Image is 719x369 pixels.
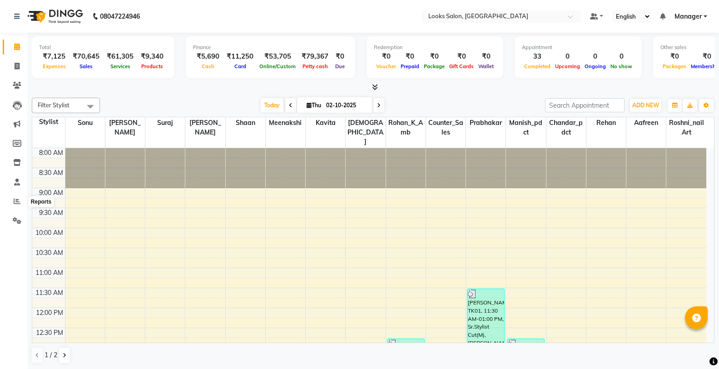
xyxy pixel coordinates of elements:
span: Ongoing [582,63,608,70]
div: 12:30 PM [34,328,65,338]
span: Sonu [65,117,105,129]
span: Sales [77,63,95,70]
span: Filter Stylist [38,101,69,109]
div: 11:30 AM [34,288,65,298]
span: [PERSON_NAME] [185,117,225,138]
span: Prabhakar [466,117,506,129]
span: Wallet [476,63,496,70]
div: Finance [193,44,348,51]
div: Reports [29,196,54,207]
div: 9:00 AM [37,188,65,198]
div: Appointment [522,44,635,51]
span: Completed [522,63,553,70]
span: Roshni_nail art [666,117,706,138]
input: 2025-10-02 [323,99,369,112]
div: 12:00 PM [34,308,65,318]
div: ₹0 [421,51,447,62]
div: ₹0 [476,51,496,62]
span: Rehan [586,117,626,129]
div: ₹70,645 [69,51,103,62]
div: 8:30 AM [37,168,65,178]
span: Package [421,63,447,70]
div: Redemption [374,44,496,51]
span: Online/Custom [257,63,298,70]
div: 10:00 AM [34,228,65,238]
div: ₹9,340 [137,51,167,62]
span: Manish_pdct [506,117,545,138]
span: Products [139,63,165,70]
span: Petty cash [300,63,330,70]
div: ₹5,690 [193,51,223,62]
b: 08047224946 [100,4,140,29]
div: ₹0 [374,51,398,62]
div: ₹61,305 [103,51,137,62]
span: Card [232,63,248,70]
span: [DEMOGRAPHIC_DATA] [346,117,385,148]
div: ₹11,250 [223,51,257,62]
span: 1 / 2 [45,350,57,360]
button: ADD NEW [630,99,661,112]
span: Rohan_K_Amb [386,117,426,138]
div: 0 [582,51,608,62]
div: ₹0 [398,51,421,62]
span: Prepaid [398,63,421,70]
span: No show [608,63,635,70]
div: Total [39,44,167,51]
div: [PERSON_NAME], TK01, 11:30 AM-01:00 PM, Sr.Stylist Cut(M),[PERSON_NAME] Trimming [467,289,504,348]
div: [PERSON_NAME], TK02, 12:45 PM-01:15 PM, Ironing Straight(F)* [387,339,424,358]
span: Chandar_pdct [546,117,586,138]
span: Packages [660,63,689,70]
div: ₹0 [447,51,476,62]
div: ₹0 [332,51,348,62]
span: Due [333,63,347,70]
span: Counter_Sales [426,117,466,138]
span: Suraj [145,117,185,129]
div: ₹7,125 [39,51,69,62]
div: 11:00 AM [34,268,65,278]
span: Voucher [374,63,398,70]
div: ₹53,705 [257,51,298,62]
span: [PERSON_NAME] [105,117,145,138]
div: ₹79,367 [298,51,332,62]
span: Gift Cards [447,63,476,70]
span: Today [261,98,283,112]
span: ADD NEW [632,102,659,109]
span: Aafreen [626,117,666,129]
span: Expenses [40,63,68,70]
div: ₹0 [660,51,689,62]
div: 9:30 AM [37,208,65,218]
span: Upcoming [553,63,582,70]
span: Cash [199,63,217,70]
span: Kavita [306,117,345,129]
img: logo [23,4,85,29]
input: Search Appointment [545,98,625,112]
div: 0 [553,51,582,62]
div: Stylist [32,117,65,127]
div: 33 [522,51,553,62]
iframe: chat widget [681,333,710,360]
span: Manager [674,12,702,21]
span: Thu [304,102,323,109]
span: Shaan [226,117,265,129]
div: 10:30 AM [34,248,65,258]
span: Services [108,63,133,70]
div: 8:00 AM [37,148,65,158]
span: Meenakshi [266,117,305,129]
div: 0 [608,51,635,62]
